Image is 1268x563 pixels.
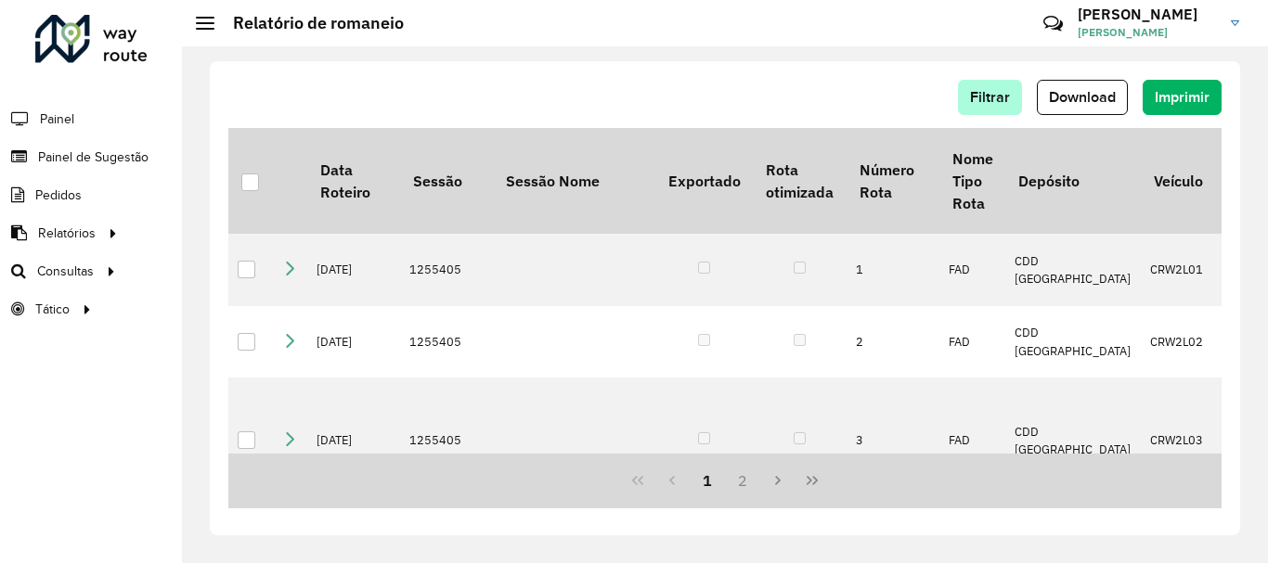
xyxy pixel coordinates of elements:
button: Download [1037,80,1128,115]
h2: Relatório de romaneio [214,13,404,33]
td: 2 [847,306,939,378]
span: Filtrar [970,89,1010,105]
td: 1255405 [400,234,493,306]
td: [DATE] [307,377,400,503]
th: Rota otimizada [753,128,846,234]
span: Painel de Sugestão [38,147,149,167]
span: Imprimir [1155,89,1210,105]
td: 3 [847,377,939,503]
th: Depósito [1005,128,1141,234]
th: Exportado [655,128,753,234]
a: Contato Rápido [1033,4,1073,44]
td: CRW2L03 [1141,377,1215,503]
td: CRW2L01 [1141,234,1215,306]
th: Sessão [400,128,493,234]
td: CDD [GEOGRAPHIC_DATA] [1005,377,1141,503]
td: [DATE] [307,234,400,306]
button: Imprimir [1143,80,1222,115]
span: Download [1049,89,1116,105]
td: [DATE] [307,306,400,378]
td: FAD [939,234,1005,306]
h3: [PERSON_NAME] [1078,6,1217,23]
th: Veículo [1141,128,1215,234]
th: Nome Tipo Rota [939,128,1005,234]
span: Relatórios [38,224,96,243]
td: CDD [GEOGRAPHIC_DATA] [1005,234,1141,306]
th: Número Rota [847,128,939,234]
button: 1 [690,463,725,498]
th: Sessão Nome [493,128,655,234]
td: 1255405 [400,306,493,378]
button: 2 [725,463,760,498]
button: Filtrar [958,80,1022,115]
button: Last Page [795,463,830,498]
span: Tático [35,300,70,319]
span: Painel [40,109,74,129]
td: 1255405 [400,377,493,503]
th: Data Roteiro [307,128,400,234]
td: FAD [939,306,1005,378]
button: Next Page [760,463,796,498]
td: CRW2L02 [1141,306,1215,378]
td: CDD [GEOGRAPHIC_DATA] [1005,306,1141,378]
span: Pedidos [35,186,82,205]
td: FAD [939,377,1005,503]
span: [PERSON_NAME] [1078,24,1217,41]
td: 1 [847,234,939,306]
span: Consultas [37,262,94,281]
